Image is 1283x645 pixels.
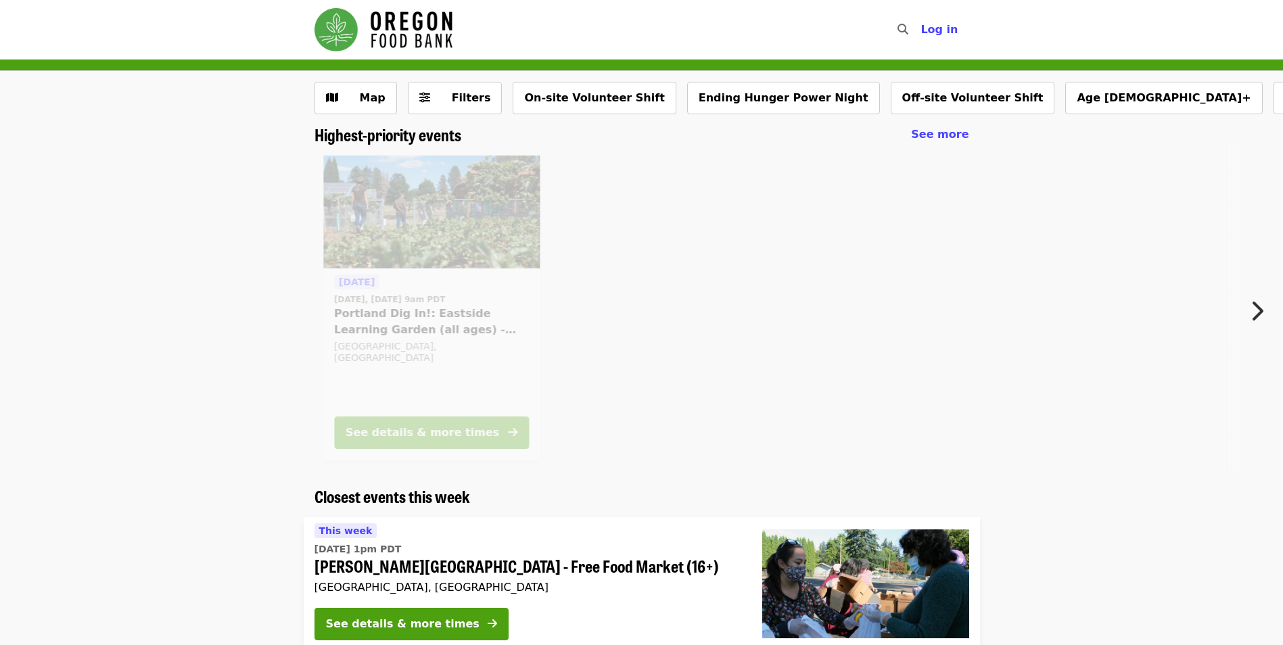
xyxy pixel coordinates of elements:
i: arrow-right icon [508,426,517,439]
button: Show map view [314,82,397,114]
img: Oregon Food Bank - Home [314,8,452,51]
div: [GEOGRAPHIC_DATA], [GEOGRAPHIC_DATA] [334,341,529,364]
button: See details & more times [314,608,509,640]
button: Ending Hunger Power Night [687,82,880,114]
i: chevron-right icon [1250,298,1263,324]
i: map icon [326,91,338,104]
div: See details & more times [326,616,480,632]
input: Search [916,14,927,46]
time: [DATE] 1pm PDT [314,542,402,556]
span: Highest-priority events [314,122,461,146]
i: sliders-h icon [419,91,430,104]
div: See details & more times [346,425,499,441]
button: Next item [1238,292,1283,330]
button: Off-site Volunteer Shift [891,82,1055,114]
span: See more [911,128,969,141]
button: See details & more times [334,416,529,449]
span: [DATE] [339,277,375,287]
i: search icon [897,23,908,36]
div: Highest-priority events [304,125,980,145]
img: Portland Dig In!: Eastside Learning Garden (all ages) - Aug/Sept/Oct organized by Oregon Food Bank [323,156,540,269]
button: Log in [910,16,969,43]
span: Portland Dig In!: Eastside Learning Garden (all ages) - Aug/Sept/Oct [334,306,529,338]
div: [GEOGRAPHIC_DATA], [GEOGRAPHIC_DATA] [314,581,741,594]
i: arrow-right icon [488,617,497,630]
a: Highest-priority events [314,125,461,145]
img: Sitton Elementary - Free Food Market (16+) organized by Oregon Food Bank [762,529,969,638]
span: Map [360,91,386,104]
span: Filters [452,91,491,104]
span: [PERSON_NAME][GEOGRAPHIC_DATA] - Free Food Market (16+) [314,556,741,576]
a: See more [911,126,969,143]
button: Age [DEMOGRAPHIC_DATA]+ [1065,82,1262,114]
button: Filters (0 selected) [408,82,503,114]
span: Closest events this week [314,484,470,508]
time: [DATE], [DATE] 9am PDT [334,293,445,306]
a: See details for "Portland Dig In!: Eastside Learning Garden (all ages) - Aug/Sept/Oct" [323,156,540,460]
span: Log in [920,23,958,36]
button: On-site Volunteer Shift [513,82,676,114]
span: This week [319,525,373,536]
